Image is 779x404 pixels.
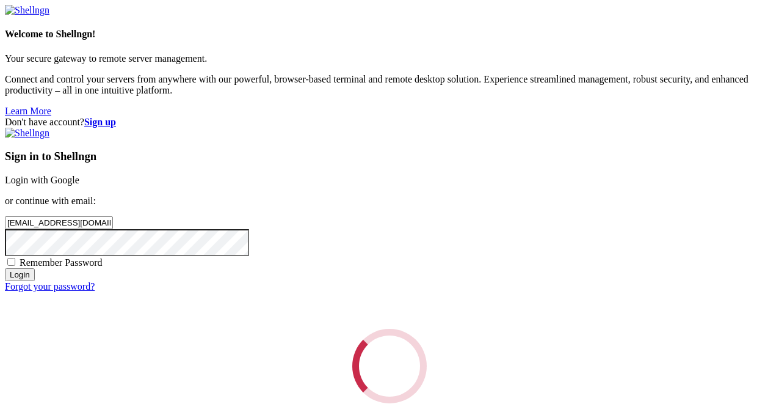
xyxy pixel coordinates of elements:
input: Email address [5,216,113,229]
div: Don't have account? [5,117,774,128]
img: Shellngn [5,5,49,16]
a: Sign up [84,117,116,127]
a: Login with Google [5,175,79,185]
a: Forgot your password? [5,281,95,292]
a: Learn More [5,106,51,116]
p: Connect and control your servers from anywhere with our powerful, browser-based terminal and remo... [5,74,774,96]
div: Loading... [352,329,427,403]
h3: Sign in to Shellngn [5,150,774,163]
p: Your secure gateway to remote server management. [5,53,774,64]
img: Shellngn [5,128,49,139]
span: Remember Password [20,257,103,268]
h4: Welcome to Shellngn! [5,29,774,40]
input: Login [5,268,35,281]
p: or continue with email: [5,196,774,207]
input: Remember Password [7,258,15,266]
